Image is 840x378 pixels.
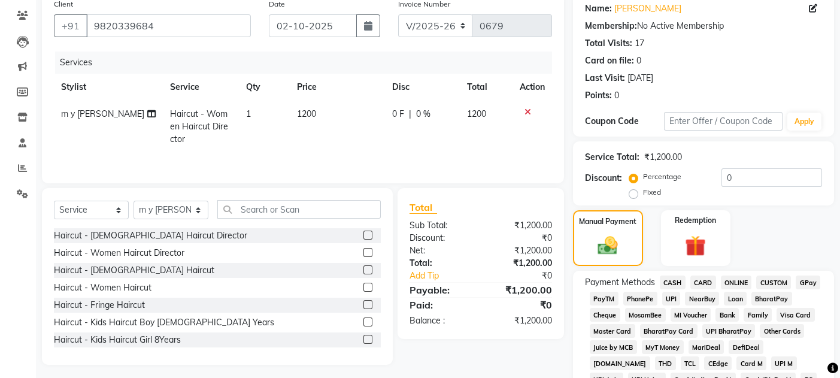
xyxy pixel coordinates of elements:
label: Redemption [675,215,716,226]
span: Master Card [590,324,635,338]
span: Haircut - Women Haircut Director [170,108,228,144]
div: ₹0 [481,232,561,244]
div: Total: [401,257,481,270]
div: Name: [585,2,612,15]
span: Bank [715,308,739,322]
span: ONLINE [721,276,752,289]
div: 0 [614,89,619,102]
span: Family [744,308,772,322]
span: Other Cards [760,324,804,338]
input: Enter Offer / Coupon Code [664,112,783,131]
div: ₹0 [494,270,561,282]
span: PayTM [590,292,618,306]
div: Membership: [585,20,637,32]
input: Search by Name/Mobile/Email/Code [86,14,251,37]
div: ₹1,200.00 [481,244,561,257]
span: THD [655,356,676,370]
div: Haircut - [DEMOGRAPHIC_DATA] Haircut Director [54,229,247,242]
div: ₹1,200.00 [481,315,561,327]
div: Card on file: [585,55,634,67]
img: _cash.svg [592,234,624,258]
span: 1200 [467,108,486,119]
span: TCL [681,356,700,370]
div: Discount: [585,172,622,185]
span: 1 [246,108,251,119]
th: Stylist [54,74,163,101]
span: DefiDeal [729,340,763,354]
div: Points: [585,89,612,102]
div: ₹1,200.00 [481,219,561,232]
span: CUSTOM [756,276,791,289]
div: Haircut - Kids Haircut Girl 8Years [54,334,181,346]
div: Paid: [401,298,481,312]
label: Fixed [643,187,661,198]
span: m y [PERSON_NAME] [61,108,144,119]
div: Services [55,52,561,74]
span: UPI M [771,356,797,370]
th: Service [163,74,239,101]
div: Discount: [401,232,481,244]
div: 0 [636,55,641,67]
span: MI Voucher [671,308,711,322]
button: +91 [54,14,87,37]
a: [PERSON_NAME] [614,2,681,15]
span: MosamBee [625,308,666,322]
div: Haircut - Fringe Haircut [54,299,145,312]
th: Qty [239,74,290,101]
a: Add Tip [401,270,494,282]
th: Disc [385,74,460,101]
span: Cheque [590,308,620,322]
div: ₹1,200.00 [481,257,561,270]
div: 17 [635,37,644,50]
span: UPI [662,292,681,306]
div: Total Visits: [585,37,632,50]
div: Haircut - Women Haircut Director [54,247,184,259]
span: Juice by MCB [590,340,637,354]
span: MyT Money [642,340,684,354]
span: 0 % [416,108,430,120]
span: CEdge [704,356,732,370]
div: Haircut - Kids Haircut Boy [DEMOGRAPHIC_DATA] Years [54,316,274,329]
span: Visa Card [777,308,815,322]
th: Action [513,74,552,101]
div: No Active Membership [585,20,822,32]
span: GPay [796,276,820,289]
th: Total [460,74,513,101]
span: BharatPay [751,292,792,306]
div: Payable: [401,283,481,297]
span: MariDeal [689,340,724,354]
span: PhonePe [623,292,657,306]
div: ₹0 [481,298,561,312]
span: [DOMAIN_NAME] [590,356,650,370]
label: Manual Payment [579,216,636,227]
span: UPI BharatPay [702,324,756,338]
span: 1200 [297,108,316,119]
span: NearBuy [685,292,719,306]
span: BharatPay Card [640,324,698,338]
div: ₹1,200.00 [644,151,682,164]
input: Search or Scan [217,200,381,219]
label: Percentage [643,171,681,182]
span: CASH [660,276,686,289]
span: Payment Methods [585,276,655,289]
div: Service Total: [585,151,639,164]
button: Apply [787,113,821,131]
div: Haircut - [DEMOGRAPHIC_DATA] Haircut [54,264,214,277]
div: Coupon Code [585,115,664,128]
span: Loan [724,292,747,306]
div: Balance : [401,315,481,327]
div: [DATE] [627,72,653,84]
span: Total [410,201,437,214]
th: Price [290,74,385,101]
div: ₹1,200.00 [481,283,561,297]
div: Sub Total: [401,219,481,232]
span: Card M [736,356,766,370]
span: CARD [690,276,716,289]
span: | [409,108,411,120]
img: _gift.svg [678,233,712,259]
div: Last Visit: [585,72,625,84]
div: Haircut - Women Haircut [54,282,151,294]
div: Net: [401,244,481,257]
span: 0 F [392,108,404,120]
